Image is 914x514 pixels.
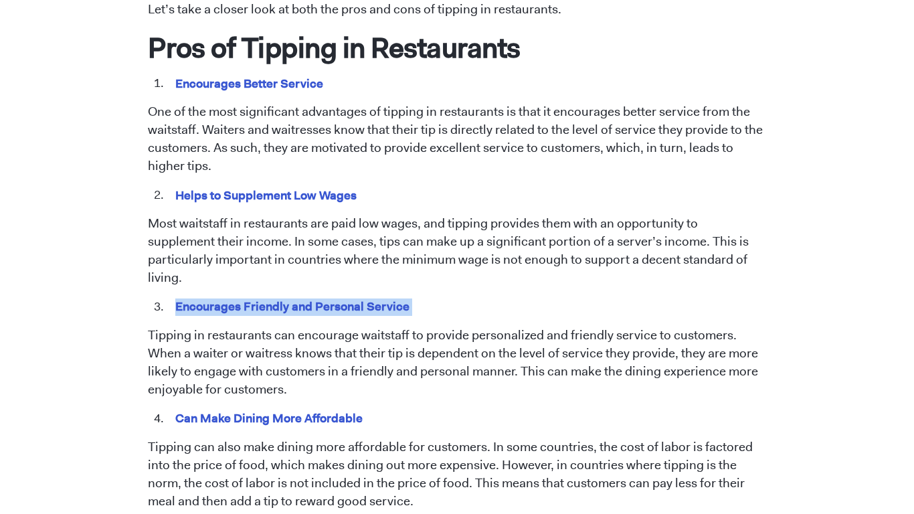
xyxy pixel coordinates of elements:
mark: Helps to Supplement Low Wages [173,185,359,205]
mark: Can Make Dining More Affordable [173,408,365,428]
h1: Pros of Tipping in Restaurants [148,30,767,65]
p: Let’s take a closer look at both the pros and cons of tipping in restaurants. [148,1,767,19]
mark: Encourages Better Service [173,73,326,94]
p: Most waitstaff in restaurants are paid low wages, and tipping provides them with an opportunity t... [148,215,767,287]
p: Tipping in restaurants can encourage waitstaff to provide personalized and friendly service to cu... [148,327,767,399]
p: Tipping can also make dining more affordable for customers. In some countries, the cost of labor ... [148,438,767,511]
p: One of the most significant advantages of tipping in restaurants is that it encourages better ser... [148,103,767,175]
mark: Encourages Friendly and Personal Service [173,296,412,317]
